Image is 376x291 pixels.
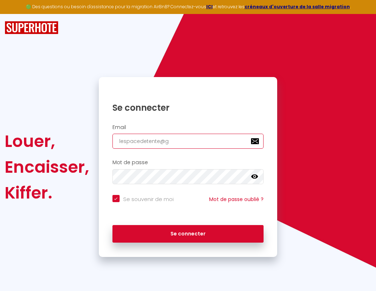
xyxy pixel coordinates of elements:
[112,159,264,166] h2: Mot de passe
[209,196,264,203] a: Mot de passe oublié ?
[112,102,264,113] h1: Se connecter
[5,21,58,34] img: SuperHote logo
[5,128,89,154] div: Louer,
[245,4,350,10] a: créneaux d'ouverture de la salle migration
[5,154,89,180] div: Encaisser,
[5,180,89,206] div: Kiffer.
[112,124,264,130] h2: Email
[206,4,213,10] a: ICI
[6,3,27,24] button: Ouvrir le widget de chat LiveChat
[112,134,264,149] input: Ton Email
[112,225,264,243] button: Se connecter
